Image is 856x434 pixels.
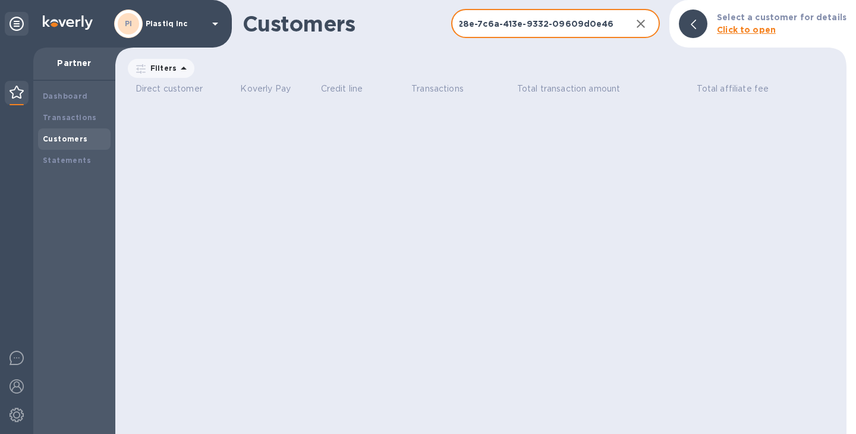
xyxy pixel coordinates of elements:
[146,63,177,73] p: Filters
[136,81,203,96] span: Direct customer
[146,20,205,28] p: Plastiq Inc
[517,81,621,96] span: Total transaction amount
[43,134,88,143] b: Customers
[411,81,479,96] span: Transactions
[243,11,451,36] h1: Customers
[43,113,97,122] b: Transactions
[43,92,88,100] b: Dashboard
[321,81,379,96] span: Credit line
[697,81,784,96] span: Total affiliate fee
[697,81,769,96] span: Total affiliate fee
[517,81,636,96] span: Total transaction amount
[717,25,776,34] b: Click to open
[5,12,29,36] div: Unpin categories
[321,81,363,96] span: Credit line
[717,12,846,22] b: Select a customer for details
[43,57,106,69] p: Partner
[240,81,291,96] span: Koverly Pay
[411,81,464,96] span: Transactions
[43,156,91,165] b: Statements
[125,19,133,28] b: PI
[43,15,93,30] img: Logo
[10,86,24,99] img: Partner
